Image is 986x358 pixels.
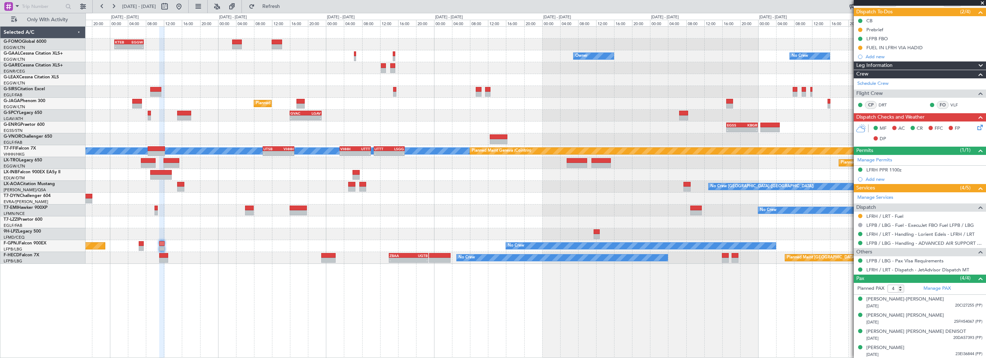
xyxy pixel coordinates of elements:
a: EDLW/DTM [4,175,25,181]
a: LX-AOACitation Mustang [4,182,55,186]
a: EGGW/LTN [4,45,25,50]
a: LGAV/ATH [4,116,23,121]
div: Owner [575,51,588,61]
div: UGTB [409,253,428,258]
a: EGLF/FAB [4,140,22,145]
div: 16:00 [830,20,848,26]
a: Manage Permits [857,157,892,164]
span: T7-EMI [4,206,18,210]
div: 20:00 [848,20,866,26]
div: 12:00 [812,20,830,26]
div: Prebrief [866,27,883,33]
div: - [390,258,409,262]
div: 00:00 [650,20,668,26]
div: Add new [866,54,982,60]
div: VHHH [340,147,355,151]
div: GVAC [290,111,306,115]
div: Planned Maint Riga (Riga Intl) [841,157,895,168]
div: - [742,128,757,132]
a: LFRH / LRT - Dispatch - JetAdvisor Dispatch MT [866,267,969,273]
div: 04:00 [452,20,470,26]
div: [DATE] - [DATE] [435,14,463,20]
span: [DATE] [866,336,879,341]
span: Dispatch To-Dos [856,8,893,16]
a: EGNR/CEG [4,69,25,74]
a: LFPB/LBG [4,247,22,252]
div: 12:00 [272,20,290,26]
div: [PERSON_NAME] [PERSON_NAME] DENISOT [866,328,966,335]
div: 08:00 [362,20,380,26]
div: [PERSON_NAME] [866,344,904,352]
a: G-JAGAPhenom 300 [4,99,45,103]
div: 08:00 [794,20,812,26]
span: LX-TRO [4,158,19,162]
a: LFPB / LBG - Fuel - ExecuJet FBO Fuel LFPB / LBG [866,222,974,228]
div: EGGW [129,40,143,44]
div: 12:00 [164,20,182,26]
div: 04:00 [128,20,146,26]
a: Manage Services [857,194,893,201]
button: Only With Activity [8,14,78,26]
a: DRT [879,102,895,108]
a: EGLF/FAB [4,92,22,98]
div: LFRH PPR 1100z [866,167,902,173]
span: G-LEAX [4,75,19,79]
a: LX-TROLegacy 650 [4,158,42,162]
div: 00:00 [758,20,776,26]
span: G-VNOR [4,134,21,139]
div: No Crew [760,205,777,216]
a: EVRA/[PERSON_NAME] [4,199,48,205]
input: Trip Number [22,1,63,12]
div: 16:00 [506,20,524,26]
div: 12:00 [488,20,506,26]
a: EGGW/LTN [4,81,25,86]
a: G-SIRSCitation Excel [4,87,45,91]
span: Dispatch Checks and Weather [856,113,925,121]
span: [DATE] [866,352,879,357]
div: 08:00 [578,20,596,26]
a: VHHH/HKG [4,152,25,157]
a: Schedule Crew [857,80,889,87]
div: - [389,151,404,156]
a: EGLF/FAB [4,223,22,228]
div: [DATE] - [DATE] [651,14,679,20]
a: G-VNORChallenger 650 [4,134,52,139]
div: [PERSON_NAME] [PERSON_NAME] [866,312,944,319]
span: DP [880,136,886,143]
span: Crew [856,70,868,78]
div: No Crew [508,240,524,251]
a: EGGW/LTN [4,57,25,62]
span: T7-LZZI [4,217,18,222]
span: Dispatch [856,203,876,212]
a: 9H-LPZLegacy 500 [4,229,41,234]
div: No Crew [792,51,808,61]
a: LFPB / LBG - Handling - ADVANCED AIR SUPPORT LFPB [866,240,982,246]
a: [PERSON_NAME]/QSA [4,187,46,193]
a: F-HECDFalcon 7X [4,253,39,257]
div: [DATE] - [DATE] [327,14,355,20]
span: (1/1) [960,146,971,154]
div: 20:00 [740,20,758,26]
span: F-GPNJ [4,241,19,245]
a: G-LEAXCessna Citation XLS [4,75,59,79]
div: - [115,45,129,49]
div: 04:00 [344,20,362,26]
span: Refresh [256,4,286,9]
div: - [306,116,321,120]
a: F-GPNJFalcon 900EX [4,241,46,245]
span: Services [856,184,875,192]
a: G-SPCYLegacy 650 [4,111,42,115]
div: CP [865,101,877,109]
div: Planned Maint Geneva (Cointrin) [472,146,531,156]
div: 16:00 [182,20,200,26]
span: FFC [935,125,943,132]
span: G-GAAL [4,51,20,56]
span: [DATE] - [DATE] [122,3,156,10]
div: CB [866,18,872,24]
div: KBGR [742,123,757,127]
div: [DATE] - [DATE] [543,14,571,20]
div: [DATE] - [DATE] [111,14,139,20]
span: (2/4) [960,8,971,15]
button: Refresh [245,1,289,12]
span: T7-FFI [4,146,16,151]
